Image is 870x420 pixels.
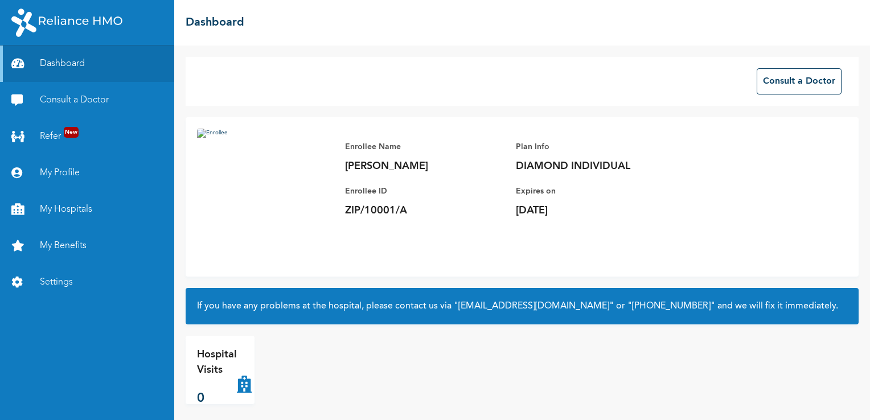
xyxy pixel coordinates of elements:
a: "[EMAIL_ADDRESS][DOMAIN_NAME]" [454,302,614,311]
p: Hospital Visits [197,347,237,378]
span: New [64,127,79,138]
p: Expires on [516,184,675,198]
h2: If you have any problems at the hospital, please contact us via or and we will fix it immediately. [197,299,847,313]
img: RelianceHMO's Logo [11,9,122,37]
p: [DATE] [516,204,675,217]
h2: Dashboard [186,14,244,31]
p: Enrollee Name [345,140,504,154]
button: Consult a Doctor [757,68,842,94]
p: ZIP/10001/A [345,204,504,217]
p: DIAMOND INDIVIDUAL [516,159,675,173]
p: Enrollee ID [345,184,504,198]
img: Enrollee [197,129,334,265]
a: "[PHONE_NUMBER]" [627,302,715,311]
p: [PERSON_NAME] [345,159,504,173]
p: Plan Info [516,140,675,154]
p: 0 [197,389,237,408]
